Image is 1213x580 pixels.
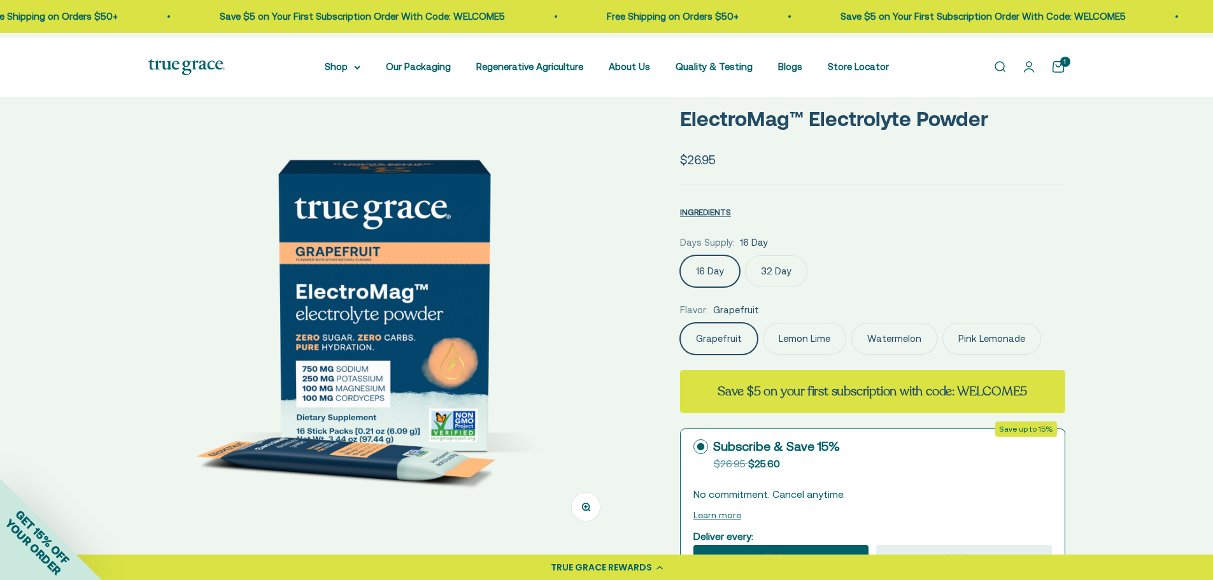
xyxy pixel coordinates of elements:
span: 16 Day [740,235,768,250]
a: Our Packaging [386,61,451,72]
strong: Save $5 on your first subscription with code: WELCOME5 [718,383,1027,400]
sale-price: $26.95 [680,150,716,169]
a: Store Locator [828,61,889,72]
span: Grapefruit [713,302,759,318]
legend: Flavor: [680,302,708,318]
button: INGREDIENTS [680,204,731,220]
img: ElectroMag™ [148,69,619,540]
a: Quality & Testing [676,61,753,72]
a: Free Shipping on Orders $50+ [607,11,739,22]
a: Regenerative Agriculture [476,61,583,72]
span: YOUR ORDER [3,516,64,577]
legend: Days Supply: [680,235,735,250]
p: Save $5 on Your First Subscription Order With Code: WELCOME5 [841,9,1126,24]
span: GET 15% OFF [13,507,72,567]
summary: Shop [325,59,360,74]
cart-count: 1 [1060,57,1070,67]
a: About Us [609,61,650,72]
span: INGREDIENTS [680,208,731,217]
p: ElectroMag™ Electrolyte Powder [680,103,1065,135]
a: Blogs [778,61,802,72]
p: Save $5 on Your First Subscription Order With Code: WELCOME5 [220,9,505,24]
div: TRUE GRACE REWARDS [551,561,652,574]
